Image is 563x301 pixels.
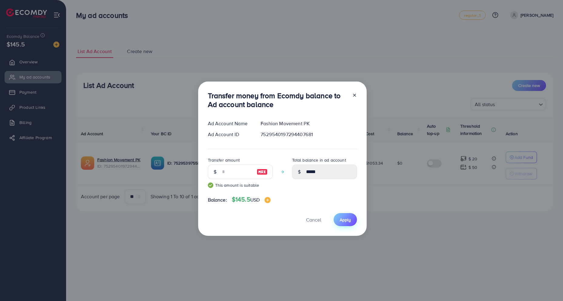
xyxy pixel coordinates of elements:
[203,131,256,138] div: Ad Account ID
[298,213,329,226] button: Cancel
[208,196,227,203] span: Balance:
[306,216,321,223] span: Cancel
[340,217,351,223] span: Apply
[257,168,268,176] img: image
[208,182,273,188] small: This amount is suitable
[208,182,213,188] img: guide
[250,196,260,203] span: USD
[537,274,558,296] iframe: Chat
[208,91,347,109] h3: Transfer money from Ecomdy balance to Ad account balance
[334,213,357,226] button: Apply
[232,196,271,203] h4: $145.5
[203,120,256,127] div: Ad Account Name
[292,157,346,163] label: Total balance in ad account
[256,120,361,127] div: Fashion Movement PK
[208,157,240,163] label: Transfer amount
[256,131,361,138] div: 7529540197294407681
[265,197,271,203] img: image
